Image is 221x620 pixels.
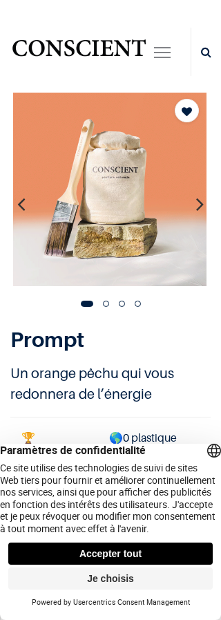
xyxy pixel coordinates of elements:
span: 🌎 [109,431,123,444]
button: Add to wishlist [175,99,199,122]
td: Production locale [10,417,98,497]
span: Add to wishlist [182,106,192,117]
h1: Prompt [10,327,211,352]
a: Logo of Conscient [10,34,148,71]
span: 🏆 [21,431,35,444]
td: 0 plastique [98,417,211,497]
img: Conscient [10,34,148,71]
button: Open chat widget [12,12,53,53]
h4: Un orange pêchu qui vous redonnera de l’énergie [10,363,211,404]
img: Product image [12,92,207,287]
